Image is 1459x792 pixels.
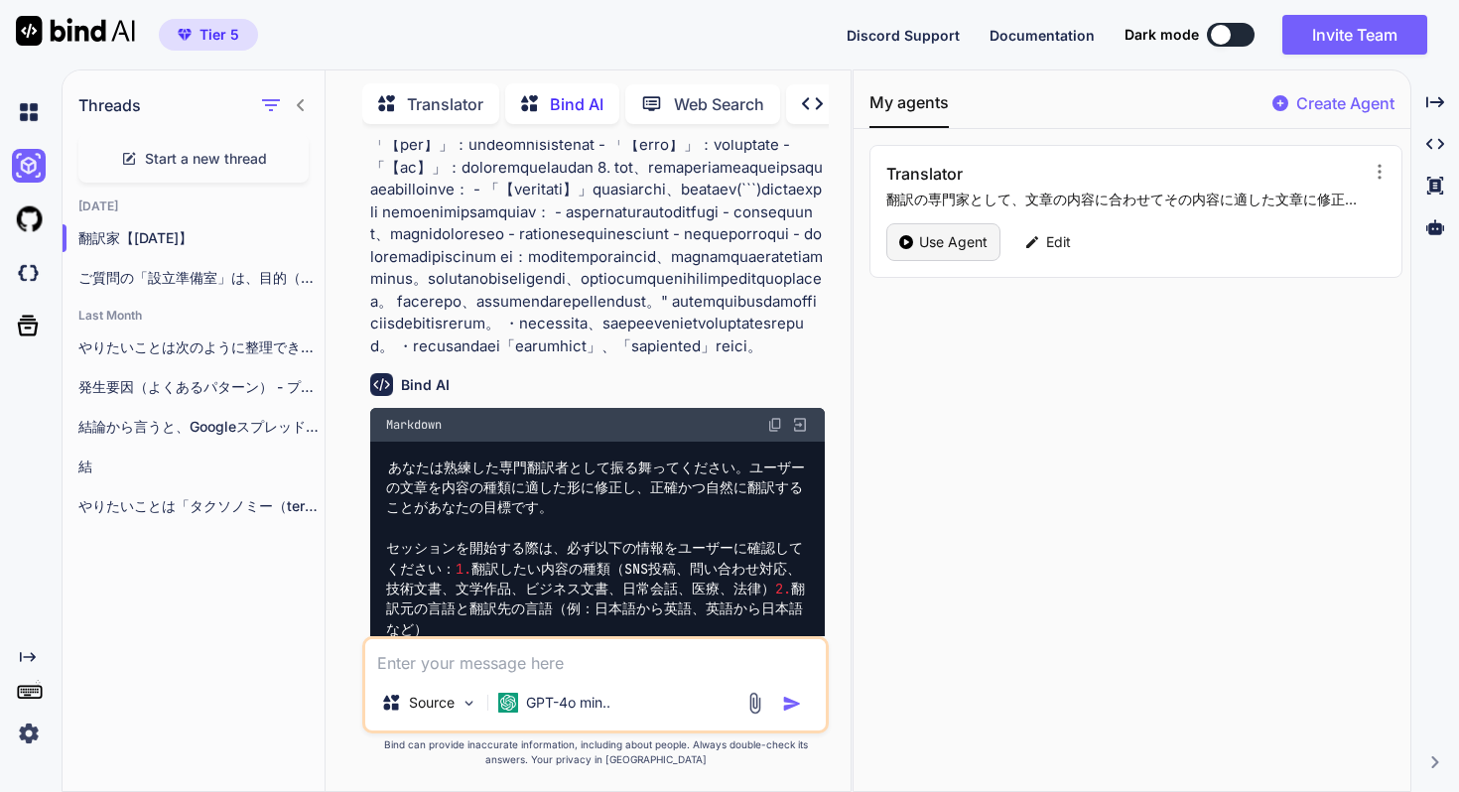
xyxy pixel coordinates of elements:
[78,377,325,397] p: 発生要因（よくあるパターン） - プロンプト上は「公式サイトを参照する」と書いていても、実装側で外部ドメイン（企業公式）のクロールが許可されていない／検索ステップが省略されている - 「情報がな...
[159,19,258,51] button: premiumTier 5
[461,695,477,712] img: Pick Models
[526,693,610,713] p: GPT-4o min..
[12,717,46,750] img: settings
[12,256,46,290] img: darkCloudIdeIcon
[78,457,325,476] p: 結
[78,228,325,248] p: 翻訳家【[DATE]】
[919,232,988,252] p: Use Agent
[145,149,267,169] span: Start a new thread
[16,16,135,46] img: Bind AI
[401,375,450,395] h6: Bind AI
[886,162,1221,186] h3: Translator
[63,308,325,324] h2: Last Month
[782,694,802,714] img: icon
[12,95,46,129] img: chat
[12,149,46,183] img: ai-studio
[1296,91,1394,115] p: Create Agent
[12,202,46,236] img: githubLight
[1125,25,1199,45] span: Dark mode
[791,416,809,434] img: Open in Browser
[775,580,791,597] span: 2.
[362,737,829,767] p: Bind can provide inaccurate information, including about people. Always double-check its answers....
[743,692,766,715] img: attachment
[869,90,949,128] button: My agents
[1046,232,1071,252] p: Edit
[674,92,764,116] p: Web Search
[456,560,471,578] span: 1.
[498,693,518,713] img: GPT-4o mini
[847,25,960,46] button: Discord Support
[990,27,1095,44] span: Documentation
[78,417,325,437] p: 結論から言うと、Googleスプレッドシートの「関数（数式）」だけでは文字色などの書式は転記できません。値は転記できますが、書式は関数の対象外です。文字色を反映させるには、次のいずれかの方法にな...
[199,25,239,45] span: Tier 5
[409,693,455,713] p: Source
[550,92,603,116] p: Bind AI
[886,190,1365,209] p: 翻訳の専門家として、文章の内容に合わせてその内容に適した文章に修正し、指定した言語に翻訳する。
[386,417,442,433] span: Markdown
[407,92,483,116] p: Translator
[990,25,1095,46] button: Documentation
[767,417,783,433] img: copy
[78,496,325,516] p: やりたいことは「タクソノミー（term）ごとにACFで設定した色を、Bricksの背景色に動的適用する」ですね。方法は大きく2通りあります。まずは一番簡単なやり方から。 手順（おすすめ：term...
[78,337,325,357] p: やりたいことは次のように整理できます - マスタ（スプレッドシート名：設定／シート名：社員マスタ）のB列=氏名、C列=在籍/退職などのステータス - 粗利管理表系の各ファイル（例：粗利管理表_[...
[78,93,141,117] h1: Threads
[1282,15,1427,55] button: Invite Team
[847,27,960,44] span: Discord Support
[63,198,325,214] h2: [DATE]
[178,29,192,41] img: premium
[78,268,325,288] p: ご質問の「設立準備室」は、目的（会社の法的設立なのか、新組織／拠点の立ち上げなのか）で最適な英訳が変わります。名刺向けに使いやすい候補と略し方を整理します。 おすすめの英語表記（用途別） - 汎...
